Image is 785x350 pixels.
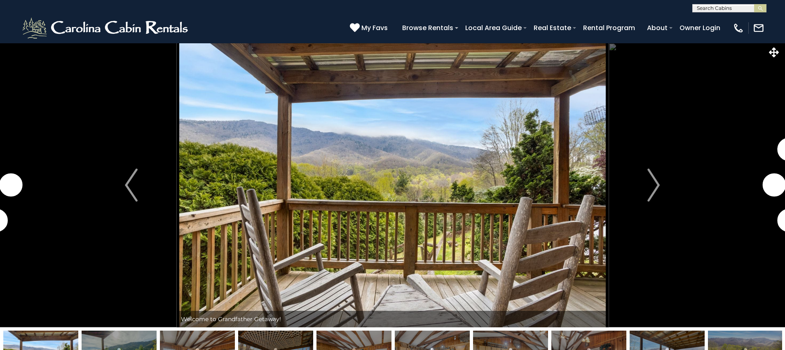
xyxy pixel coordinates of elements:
[608,43,699,327] button: Next
[21,16,192,40] img: White-1-2.png
[530,21,575,35] a: Real Estate
[647,169,660,202] img: arrow
[177,311,609,327] div: Welcome to Grandfather Getaway!
[125,169,137,202] img: arrow
[753,22,764,34] img: mail-regular-white.png
[361,23,388,33] span: My Favs
[733,22,744,34] img: phone-regular-white.png
[675,21,724,35] a: Owner Login
[643,21,672,35] a: About
[461,21,526,35] a: Local Area Guide
[86,43,176,327] button: Previous
[579,21,639,35] a: Rental Program
[350,23,390,33] a: My Favs
[398,21,457,35] a: Browse Rentals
